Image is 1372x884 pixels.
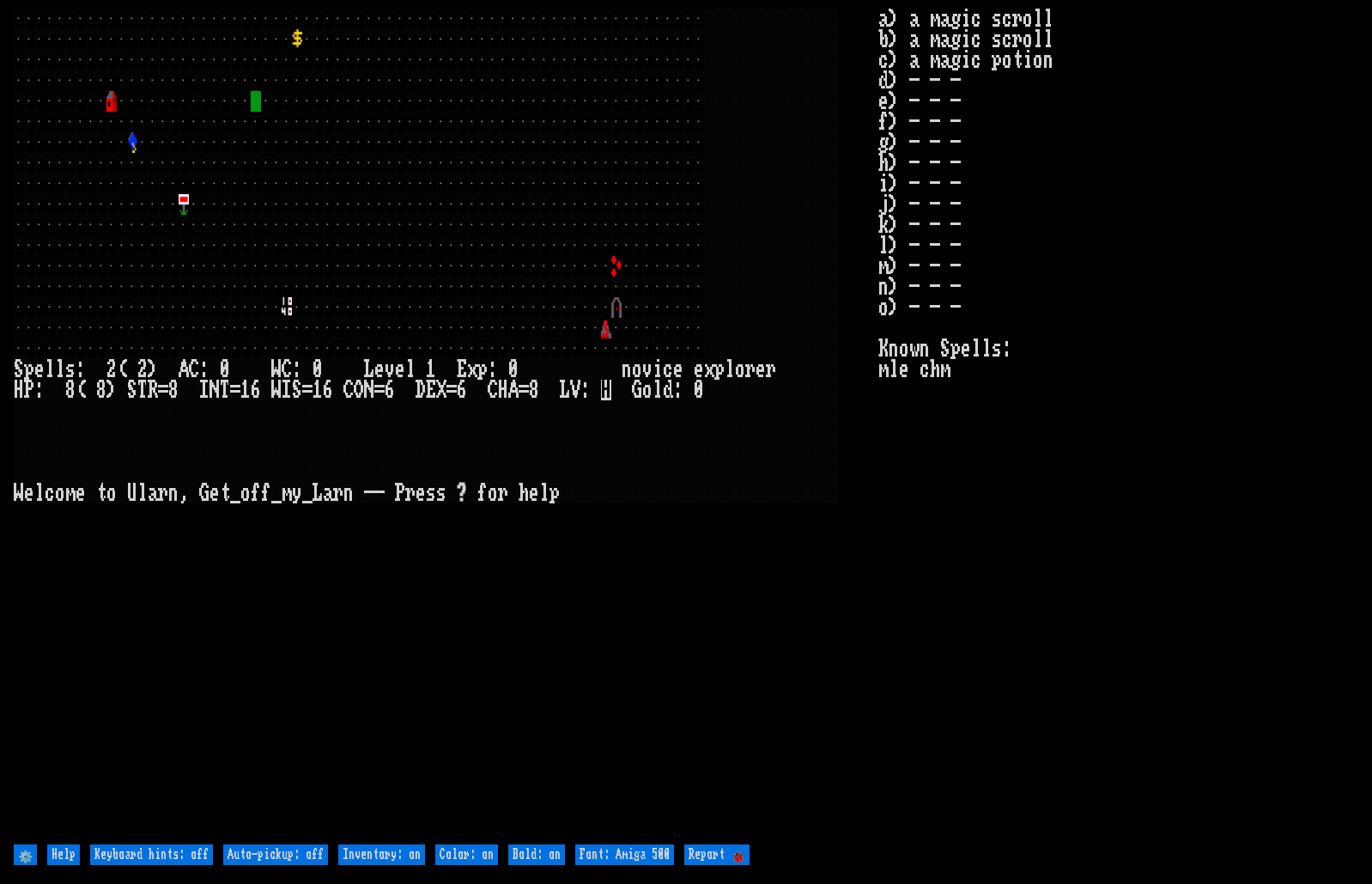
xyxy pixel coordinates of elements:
[292,483,302,503] div: y
[240,380,251,400] div: 1
[426,380,436,400] div: E
[508,359,519,380] div: 0
[549,483,560,503] div: p
[374,483,385,503] div: -
[209,380,220,400] div: N
[435,844,498,865] input: Color: on
[240,483,251,503] div: o
[642,380,653,400] div: o
[725,359,735,380] div: l
[323,380,333,400] div: 6
[488,483,498,503] div: o
[302,483,313,503] div: _
[230,380,240,400] div: =
[673,359,683,380] div: e
[223,844,328,865] input: Auto-pickup: off
[24,380,34,400] div: P
[374,380,385,400] div: =
[14,380,24,400] div: H
[653,359,663,380] div: i
[467,359,477,380] div: x
[575,844,674,865] input: Font: Amiga 500
[395,359,405,380] div: e
[179,359,189,380] div: A
[292,380,302,400] div: S
[220,483,230,503] div: t
[55,359,65,380] div: l
[251,380,261,400] div: 6
[374,359,385,380] div: e
[601,380,611,400] mark: H
[45,359,55,380] div: l
[457,483,467,503] div: ?
[313,359,323,380] div: 0
[158,483,168,503] div: r
[251,483,261,503] div: f
[694,359,704,380] div: e
[498,380,508,400] div: H
[90,844,213,865] input: Keyboard hints: off
[343,483,354,503] div: n
[653,380,663,400] div: l
[14,844,37,865] input: ⚙️
[632,359,642,380] div: o
[168,483,179,503] div: n
[416,380,426,400] div: D
[209,483,220,503] div: e
[96,380,106,400] div: 8
[24,359,34,380] div: p
[745,359,756,380] div: r
[333,483,343,503] div: r
[622,359,632,380] div: n
[560,380,570,400] div: L
[302,380,313,400] div: =
[426,483,436,503] div: s
[137,380,148,400] div: T
[457,380,467,400] div: 6
[405,483,416,503] div: r
[663,359,673,380] div: c
[405,359,416,380] div: l
[45,483,55,503] div: c
[477,483,488,503] div: f
[271,483,282,503] div: _
[508,844,565,865] input: Bold: on
[457,359,467,380] div: E
[34,359,45,380] div: e
[364,483,374,503] div: -
[199,359,209,380] div: :
[148,380,158,400] div: R
[570,380,580,400] div: V
[343,380,354,400] div: C
[106,483,117,503] div: o
[189,359,199,380] div: C
[158,380,168,400] div: =
[313,380,323,400] div: 1
[148,483,158,503] div: a
[137,359,148,380] div: 2
[364,359,374,380] div: L
[55,483,65,503] div: o
[436,483,446,503] div: s
[735,359,745,380] div: o
[220,359,230,380] div: 0
[282,483,292,503] div: m
[354,380,364,400] div: O
[508,380,519,400] div: A
[364,380,374,400] div: N
[580,380,591,400] div: :
[673,380,683,400] div: :
[539,483,549,503] div: l
[395,483,405,503] div: P
[766,359,776,380] div: r
[47,844,80,865] input: Help
[488,380,498,400] div: C
[199,380,209,400] div: I
[426,359,436,380] div: 1
[529,380,539,400] div: 8
[65,483,76,503] div: m
[261,483,271,503] div: f
[271,359,282,380] div: W
[220,380,230,400] div: T
[127,483,137,503] div: U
